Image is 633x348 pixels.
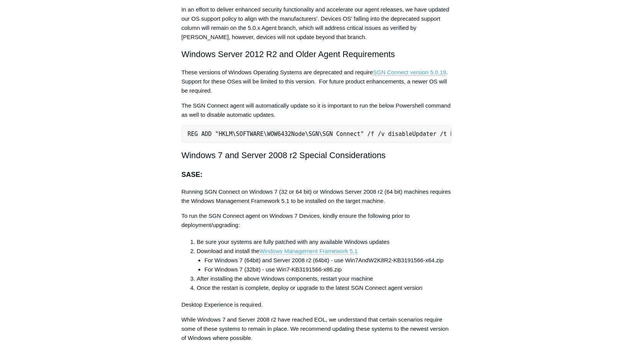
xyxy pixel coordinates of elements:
[182,211,452,230] p: To run the SGN Connect agent on Windows 7 Devices, kindly ensure the following prior to deploymen...
[182,68,452,95] p: These versions of Windows Operating Systems are deprecated and require . Support for these OSes w...
[182,149,452,162] h2: Windows 7 and Server 2008 r2 Special Considerations
[182,301,263,308] span: Desktop Experience is required.
[182,187,452,206] p: Running SGN Connect on Windows 7 (32 or 64 bit) or Windows Server 2008 r2 (64 bit) machines requi...
[204,257,443,263] span: For Windows 7 (64bit) and Server 2008 r2 (64bit) - use Win7AndW2K8R2-KB3191566-x64.zip
[197,275,373,282] span: After installing the above Windows components, restart your machine
[182,101,452,119] p: The SGN Connect agent will automatically update so it is important to run the below Powershell co...
[182,47,452,61] h2: Windows Server 2012 R2 and Older Agent Requirements
[182,316,449,341] span: While Windows 7 and Server 2008 r2 have reached EOL, we understand that certain scenarios require...
[197,284,423,291] span: Once the restart is complete, deploy or upgrade to the latest SGN Connect agent version
[197,239,390,245] span: Be sure your systems are fully patched with any available Windows updates
[204,266,342,273] span: For Windows 7 (32bit) - use Win7-KB3191566-x86.zip
[182,5,452,42] p: In an effort to deliver enhanced security functionality and accelerate our agent releases, we hav...
[182,169,452,180] h3: SASE:
[373,69,446,76] a: SGN Connect version 5.0.19
[182,125,452,143] pre: REG ADD "HKLM\SOFTWARE\WOW6432Node\SGN\SGN Connect" /f /v disableUpdater /t REG_SZ /d 1
[197,248,259,254] span: Download and install the
[259,248,358,255] a: Windows Management Framework 5.1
